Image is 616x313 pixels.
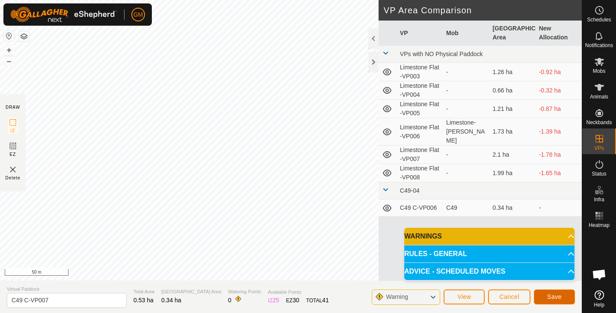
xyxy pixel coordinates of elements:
[489,81,535,100] td: 0.66 ha
[161,288,221,295] span: [GEOGRAPHIC_DATA] Area
[384,5,582,15] h2: VP Area Comparison
[536,200,582,217] td: -
[536,100,582,118] td: -0.87 ha
[404,250,467,257] span: RULES - GENERAL
[404,245,575,262] p-accordion-header: RULES - GENERAL
[499,293,519,300] span: Cancel
[397,118,443,146] td: Limestone Flat -VP006
[404,263,575,280] p-accordion-header: ADVICE - SCHEDULED MOVES
[587,17,611,22] span: Schedules
[488,289,530,304] button: Cancel
[268,296,279,305] div: IZ
[536,81,582,100] td: -0.32 ha
[446,150,486,159] div: -
[586,262,612,287] a: Open chat
[306,296,329,305] div: TOTAL
[133,288,154,295] span: Total Area
[161,297,181,304] span: 0.34 ha
[299,269,325,277] a: Contact Us
[228,288,261,295] span: Watering Points
[489,118,535,146] td: 1.73 ha
[6,104,20,110] div: DRAW
[536,63,582,81] td: -0.92 ha
[400,187,420,194] span: C49-04
[593,69,605,74] span: Mobs
[7,286,127,293] span: Virtual Paddock
[397,200,443,217] td: C49 C-VP006
[489,21,535,46] th: [GEOGRAPHIC_DATA] Area
[457,293,471,300] span: View
[4,56,14,66] button: –
[6,175,21,181] span: Delete
[257,269,289,277] a: Privacy Policy
[19,31,29,42] button: Map Layers
[536,164,582,182] td: -1.65 ha
[489,164,535,182] td: 1.99 ha
[446,68,486,77] div: -
[397,63,443,81] td: Limestone Flat -VP003
[446,203,486,212] div: C49
[8,164,18,175] img: VP
[594,146,604,151] span: VPs
[446,118,486,145] div: Limestone-[PERSON_NAME]
[582,287,616,311] a: Help
[397,21,443,46] th: VP
[397,100,443,118] td: Limestone Flat -VP005
[536,118,582,146] td: -1.39 ha
[404,268,505,275] span: ADVICE - SCHEDULED MOVES
[489,63,535,81] td: 1.26 ha
[534,289,575,304] button: Save
[446,169,486,178] div: -
[590,94,608,99] span: Animals
[272,297,279,304] span: 25
[10,151,16,158] span: EZ
[133,10,143,19] span: GM
[536,146,582,164] td: -1.76 ha
[397,81,443,100] td: Limestone Flat -VP004
[228,297,231,304] span: 0
[404,233,442,240] span: WARNINGS
[11,128,15,134] span: IZ
[397,146,443,164] td: Limestone Flat -VP007
[293,297,299,304] span: 30
[4,31,14,41] button: Reset Map
[489,100,535,118] td: 1.21 ha
[397,164,443,182] td: Limestone Flat -VP008
[400,51,483,57] span: VPs with NO Physical Paddock
[4,45,14,55] button: +
[286,296,299,305] div: EZ
[10,7,117,22] img: Gallagher Logo
[594,197,604,202] span: Infra
[268,289,329,296] span: Available Points
[443,21,489,46] th: Mob
[404,228,575,245] p-accordion-header: WARNINGS
[547,293,562,300] span: Save
[589,223,610,228] span: Heatmap
[444,289,485,304] button: View
[386,293,408,300] span: Warning
[585,43,613,48] span: Notifications
[592,171,606,176] span: Status
[586,120,612,125] span: Neckbands
[594,302,604,307] span: Help
[489,200,535,217] td: 0.34 ha
[446,86,486,95] div: -
[446,104,486,113] div: -
[133,297,154,304] span: 0.53 ha
[536,21,582,46] th: New Allocation
[489,146,535,164] td: 2.1 ha
[322,297,329,304] span: 41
